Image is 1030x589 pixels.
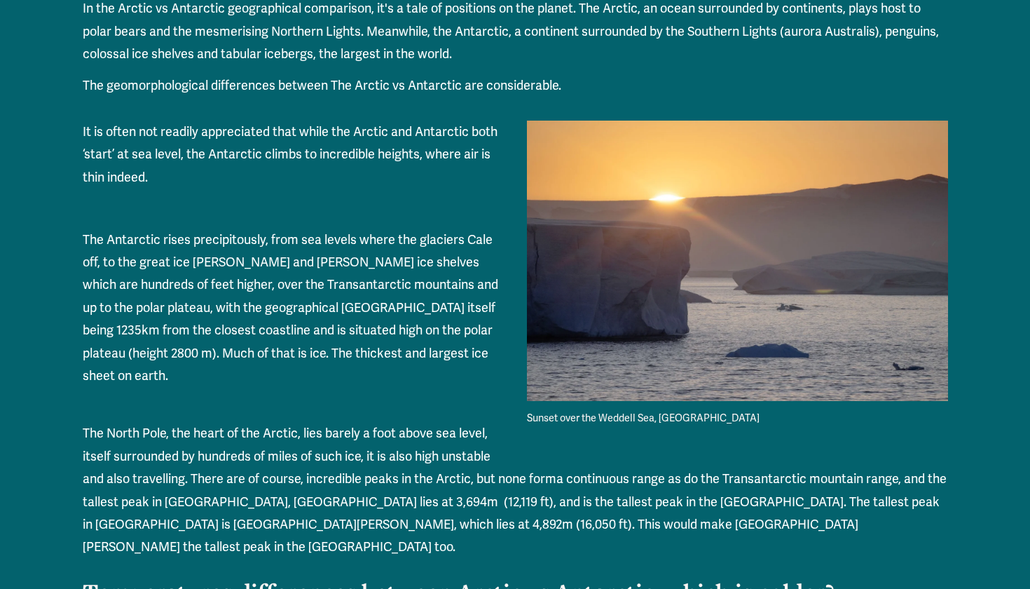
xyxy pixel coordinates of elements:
[83,229,948,388] p: The Antarctic rises precipitously, from sea levels where the glaciers Cale off, to the great ice ...
[83,121,948,189] p: It is often not readily appreciated that while the Arctic and Antarctic both ‘start’ at sea level...
[527,409,948,428] p: Sunset over the Weddell Sea, [GEOGRAPHIC_DATA]
[83,422,948,558] p: The North Pole, the heart of the Arctic, lies barely a foot above sea level, itself surrounded by...
[83,74,948,97] p: The geomorphological differences between The Arctic vs Antarctic are considerable.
